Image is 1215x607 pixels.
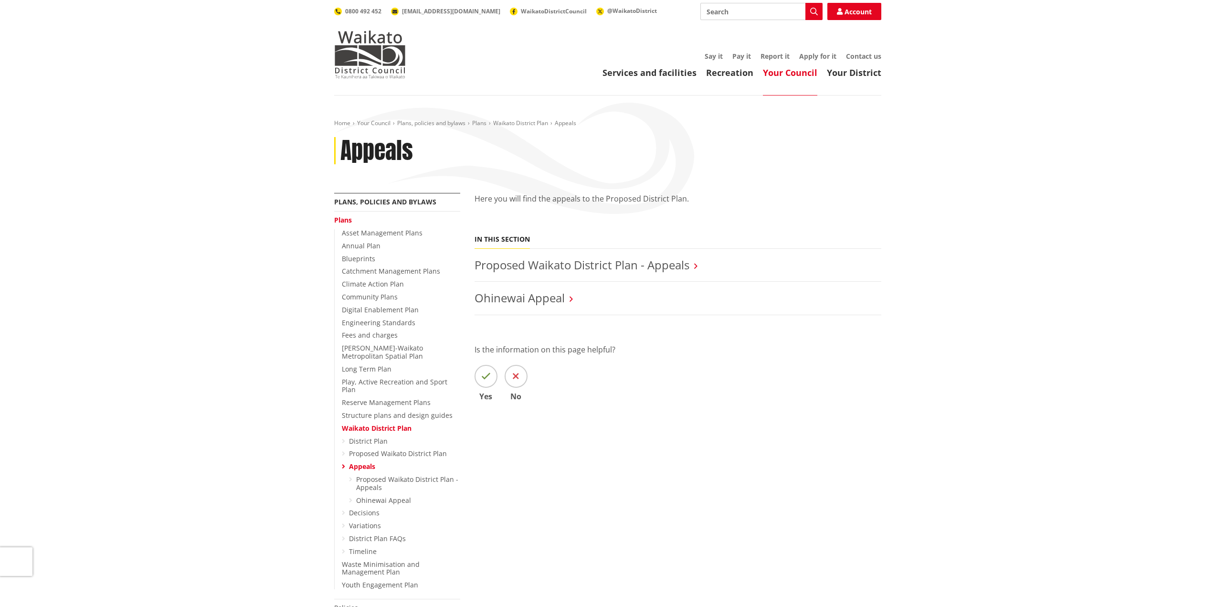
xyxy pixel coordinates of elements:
[705,52,723,61] a: Say it
[342,228,423,237] a: Asset Management Plans
[555,119,576,127] span: Appeals
[607,7,657,15] span: @WaikatoDistrict
[732,52,751,61] a: Pay it
[342,279,404,288] a: Climate Action Plan
[342,343,423,361] a: [PERSON_NAME]-Waikato Metropolitan Spatial Plan
[521,7,587,15] span: WaikatoDistrictCouncil
[391,7,500,15] a: [EMAIL_ADDRESS][DOMAIN_NAME]
[602,67,697,78] a: Services and facilities
[356,496,411,505] a: Ohinewai Appeal
[342,424,412,433] a: Waikato District Plan
[493,119,548,127] a: Waikato District Plan
[706,67,753,78] a: Recreation
[334,215,352,224] a: Plans
[349,547,377,556] a: Timeline
[761,52,790,61] a: Report it
[357,119,391,127] a: Your Council
[475,290,565,306] a: Ohinewai Appeal
[349,437,388,446] a: District Plan
[342,364,391,373] a: Long Term Plan
[356,475,458,492] a: Proposed Waikato District Plan - Appeals
[349,449,447,458] a: Proposed Waikato District Plan
[342,241,380,250] a: Annual Plan
[475,393,497,400] span: Yes
[700,3,823,20] input: Search input
[334,31,406,78] img: Waikato District Council - Te Kaunihera aa Takiwaa o Waikato
[475,344,881,355] p: Is the information on this page helpful?
[342,266,440,276] a: Catchment Management Plans
[342,411,453,420] a: Structure plans and design guides
[827,3,881,20] a: Account
[846,52,881,61] a: Contact us
[342,330,398,340] a: Fees and charges
[342,580,418,589] a: Youth Engagement Plan
[596,7,657,15] a: @WaikatoDistrict
[334,7,381,15] a: 0800 492 452
[475,257,689,273] a: Proposed Waikato District Plan - Appeals
[334,119,881,128] nav: breadcrumb
[510,7,587,15] a: WaikatoDistrictCouncil
[475,193,881,204] p: Here you will find the appeals to the Proposed District Plan.
[340,137,413,165] h1: Appeals
[334,119,350,127] a: Home
[349,534,406,543] a: District Plan FAQs
[345,7,381,15] span: 0800 492 452
[342,377,447,394] a: Play, Active Recreation and Sport Plan
[349,462,375,471] a: Appeals
[349,508,380,517] a: Decisions
[342,398,431,407] a: Reserve Management Plans
[799,52,836,61] a: Apply for it
[472,119,486,127] a: Plans
[342,560,420,577] a: Waste Minimisation and Management Plan
[763,67,817,78] a: Your Council
[402,7,500,15] span: [EMAIL_ADDRESS][DOMAIN_NAME]
[505,393,528,400] span: No
[827,67,881,78] a: Your District
[349,521,381,530] a: Variations
[342,254,375,263] a: Blueprints
[342,305,419,314] a: Digital Enablement Plan
[342,318,415,327] a: Engineering Standards
[397,119,465,127] a: Plans, policies and bylaws
[475,235,530,244] h5: In this section
[342,292,398,301] a: Community Plans
[334,197,436,206] a: Plans, policies and bylaws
